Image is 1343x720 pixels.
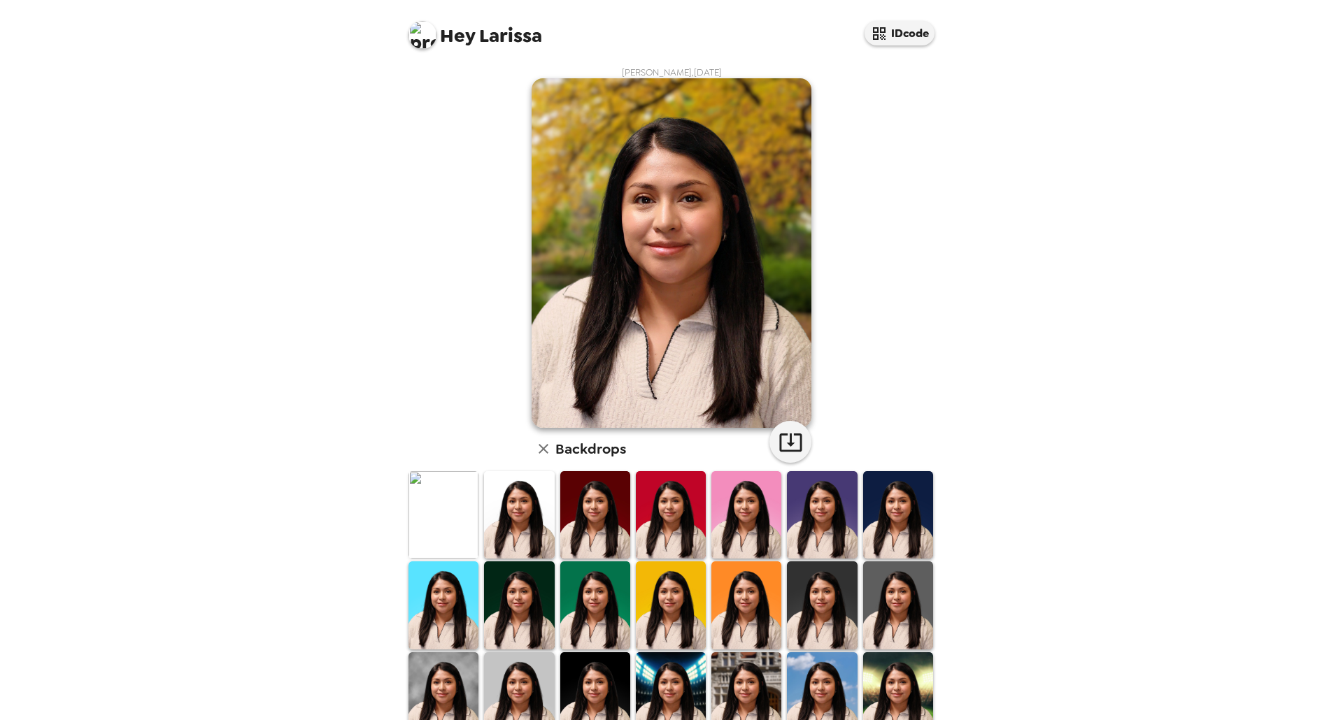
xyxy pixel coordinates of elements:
img: profile pic [408,21,436,49]
img: user [532,78,811,428]
span: Hey [440,23,475,48]
span: [PERSON_NAME] , [DATE] [622,66,722,78]
img: Original [408,471,478,559]
h6: Backdrops [555,438,626,460]
button: IDcode [865,21,935,45]
span: Larissa [408,14,542,45]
